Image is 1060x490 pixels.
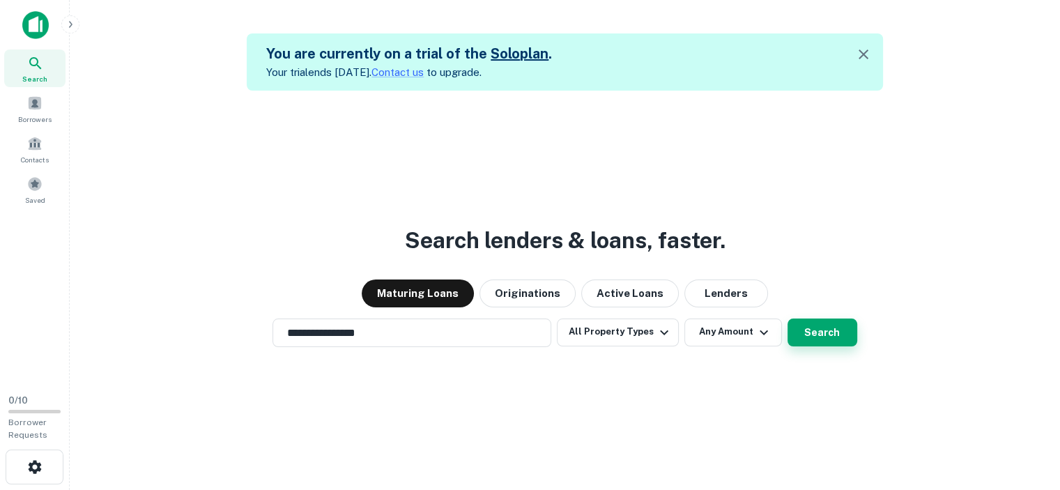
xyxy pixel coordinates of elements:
span: 0 / 10 [8,395,28,406]
a: Search [4,49,66,87]
button: Maturing Loans [362,280,474,307]
img: capitalize-icon.png [22,11,49,39]
span: Borrowers [18,114,52,125]
a: Contacts [4,130,66,168]
button: All Property Types [557,319,678,346]
a: Soloplan [491,45,548,62]
p: Your trial ends [DATE]. to upgrade. [266,64,552,81]
a: Borrowers [4,90,66,128]
iframe: Chat Widget [990,334,1060,401]
h5: You are currently on a trial of the . [266,43,552,64]
a: Saved [4,171,66,208]
span: Search [22,73,47,84]
button: Any Amount [684,319,782,346]
span: Contacts [21,154,49,165]
button: Active Loans [581,280,679,307]
h3: Search lenders & loans, faster. [405,224,725,257]
span: Borrower Requests [8,418,47,440]
button: Originations [479,280,576,307]
a: Contact us [371,66,424,78]
button: Lenders [684,280,768,307]
span: Saved [25,194,45,206]
button: Search [788,319,857,346]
